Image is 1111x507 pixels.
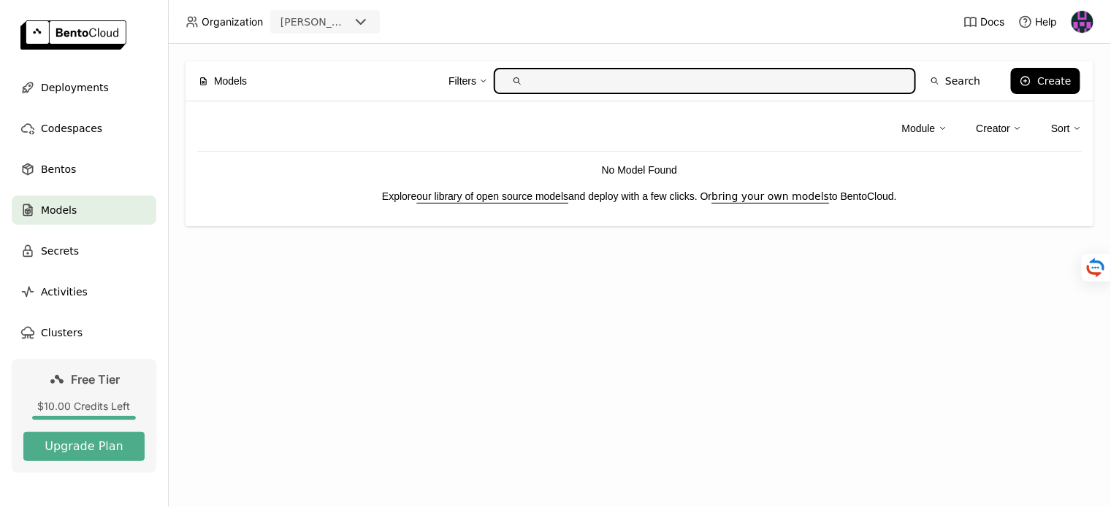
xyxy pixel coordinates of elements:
[280,15,349,29] div: [PERSON_NAME]
[41,283,88,301] span: Activities
[12,318,156,347] a: Clusters
[41,324,83,341] span: Clusters
[41,79,109,96] span: Deployments
[12,73,156,102] a: Deployments
[922,68,989,94] button: Search
[351,15,352,30] input: Selected maria.
[41,120,102,137] span: Codespaces
[1037,75,1072,87] div: Create
[963,15,1005,29] a: Docs
[1051,113,1082,144] div: Sort
[1072,11,1093,33] img: Maria Maria
[12,196,156,225] a: Models
[977,120,1011,136] div: Creator
[12,236,156,266] a: Secrets
[711,190,829,202] a: bring your own models
[41,201,77,219] span: Models
[1036,15,1058,28] span: Help
[20,20,126,50] img: logo
[12,359,156,473] a: Free Tier$10.00 Credits LeftUpgrade Plan
[41,160,76,178] span: Bentos
[12,277,156,306] a: Activities
[214,73,247,89] span: Models
[12,114,156,143] a: Codespaces
[23,432,145,461] button: Upgrade Plan
[197,162,1082,178] p: No Model Found
[1051,120,1070,136] div: Sort
[902,120,936,136] div: Module
[23,400,145,413] div: $10.00 Credits Left
[417,190,569,202] a: our library of open source models
[202,15,263,28] span: Organization
[12,155,156,184] a: Bentos
[1011,68,1080,94] button: Create
[977,113,1023,144] div: Creator
[448,73,476,89] div: Filters
[197,188,1082,204] p: Explore and deploy with a few clicks. Or to BentoCloud.
[41,242,79,260] span: Secrets
[448,66,488,96] div: Filters
[72,372,121,387] span: Free Tier
[1018,15,1058,29] div: Help
[981,15,1005,28] span: Docs
[902,113,947,144] div: Module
